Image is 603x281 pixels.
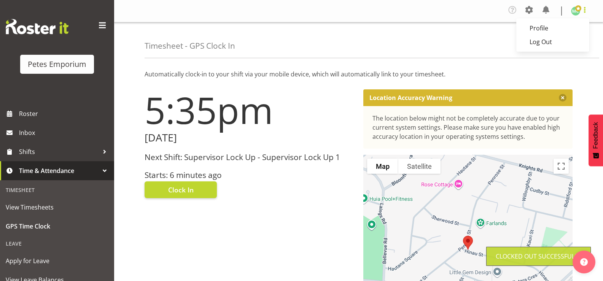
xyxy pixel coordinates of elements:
[145,41,235,50] h4: Timesheet - GPS Clock In
[398,159,441,174] button: Show satellite imagery
[28,59,86,70] div: Petes Emporium
[2,182,112,198] div: Timesheet
[571,6,580,16] img: melissa-cowen2635.jpg
[145,70,573,79] p: Automatically clock-in to your shift via your mobile device, which will automatically link to you...
[2,236,112,251] div: Leave
[367,159,398,174] button: Show street map
[369,94,452,102] p: Location Accuracy Warning
[589,114,603,166] button: Feedback - Show survey
[19,165,99,176] span: Time & Attendance
[145,89,354,130] h1: 5:35pm
[19,127,110,138] span: Inbox
[145,171,354,179] h3: Starts: 6 minutes ago
[145,132,354,144] h2: [DATE]
[554,159,569,174] button: Toggle fullscreen view
[559,94,566,102] button: Close message
[145,153,354,162] h3: Next Shift: Supervisor Lock Up - Supervisor Lock Up 1
[580,258,588,266] img: help-xxl-2.png
[6,255,108,267] span: Apply for Leave
[516,21,589,35] a: Profile
[19,146,99,157] span: Shifts
[2,217,112,236] a: GPS Time Clock
[496,252,581,261] div: Clocked out Successfully
[168,185,194,195] span: Clock In
[6,221,108,232] span: GPS Time Clock
[145,181,217,198] button: Clock In
[19,108,110,119] span: Roster
[516,35,589,49] a: Log Out
[372,114,564,141] div: The location below might not be completely accurate due to your current system settings. Please m...
[6,19,68,34] img: Rosterit website logo
[2,198,112,217] a: View Timesheets
[6,202,108,213] span: View Timesheets
[592,122,599,149] span: Feedback
[2,251,112,270] a: Apply for Leave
